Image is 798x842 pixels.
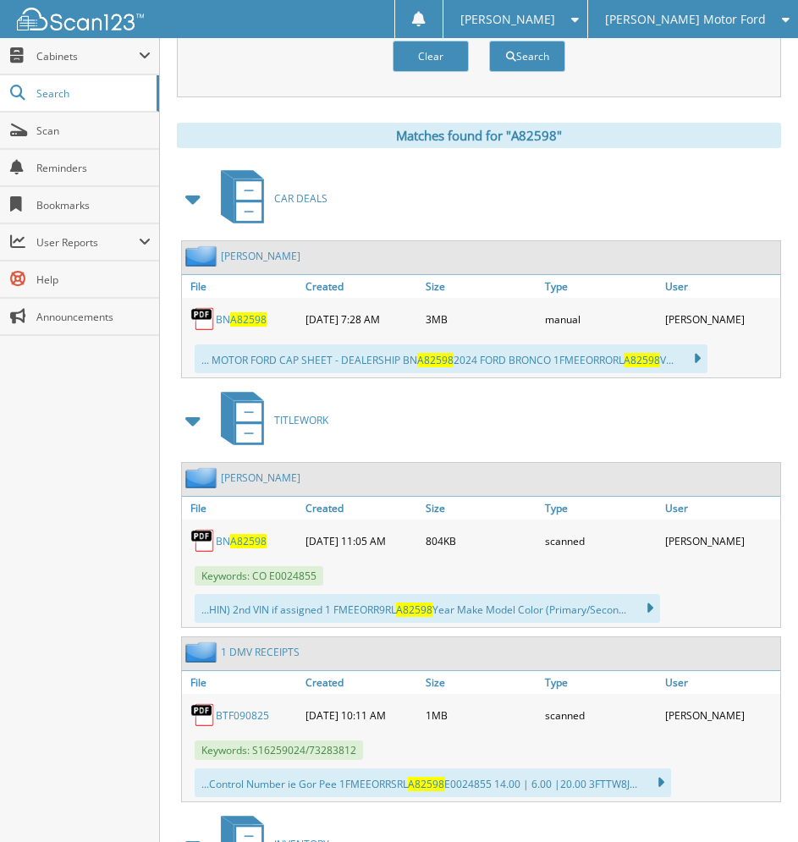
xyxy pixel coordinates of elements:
span: [PERSON_NAME] [460,14,555,25]
div: ...HIN) 2nd VIN if assigned 1 FMEEORR9RL Year Make Model Color (Primary/Secon... [195,594,660,623]
div: scanned [541,524,660,558]
span: Announcements [36,310,151,324]
a: Size [421,497,541,520]
img: PDF.png [190,528,216,553]
a: BNA82598 [216,534,267,548]
a: CAR DEALS [211,165,327,232]
span: Keywords: CO E0024855 [195,566,323,586]
div: [DATE] 10:11 AM [301,698,421,732]
div: manual [541,302,660,336]
a: Type [541,275,660,298]
span: A82598 [408,777,444,791]
a: File [182,497,301,520]
a: [PERSON_NAME] [221,249,300,263]
a: [PERSON_NAME] [221,471,300,485]
img: PDF.png [190,702,216,728]
a: Type [541,497,660,520]
span: TITLEWORK [274,413,328,427]
span: Cabinets [36,49,139,63]
img: folder2.png [185,467,221,488]
a: User [661,671,780,694]
img: scan123-logo-white.svg [17,8,144,30]
button: Search [489,41,565,72]
div: scanned [541,698,660,732]
div: [PERSON_NAME] [661,302,780,336]
button: Clear [393,41,469,72]
div: ... MOTOR FORD CAP SHEET - DEALERSHIP BN 2024 FORD BRONCO 1FMEEORRORL V... [195,344,707,373]
img: folder2.png [185,245,221,267]
a: File [182,275,301,298]
a: Created [301,275,421,298]
span: Keywords: S16259024/73283812 [195,740,363,760]
span: Search [36,86,148,101]
div: ...Control Number ie Gor Pee 1FMEEORRSRL E0024855 14.00 | 6.00 |20.00 3FTTW8J... [195,768,671,797]
a: 1 DMV RECEIPTS [221,645,300,659]
a: Created [301,671,421,694]
a: Size [421,671,541,694]
a: TITLEWORK [211,387,328,454]
a: Type [541,671,660,694]
span: Help [36,272,151,287]
div: 804KB [421,524,541,558]
div: Matches found for "A82598" [177,123,781,148]
div: [DATE] 7:28 AM [301,302,421,336]
span: A82598 [396,603,432,617]
div: 3MB [421,302,541,336]
a: BNA82598 [216,312,267,327]
span: [PERSON_NAME] Motor Ford [605,14,766,25]
span: Scan [36,124,151,138]
a: Size [421,275,541,298]
span: Reminders [36,161,151,175]
img: PDF.png [190,306,216,332]
a: Created [301,497,421,520]
div: [DATE] 11:05 AM [301,524,421,558]
span: A82598 [417,353,454,367]
div: [PERSON_NAME] [661,698,780,732]
span: A82598 [230,312,267,327]
span: Bookmarks [36,198,151,212]
span: CAR DEALS [274,191,327,206]
a: User [661,275,780,298]
a: File [182,671,301,694]
iframe: Chat Widget [713,761,798,842]
div: [PERSON_NAME] [661,524,780,558]
a: User [661,497,780,520]
span: A82598 [230,534,267,548]
a: BTF090825 [216,708,269,723]
span: A82598 [624,353,660,367]
img: folder2.png [185,641,221,663]
span: User Reports [36,235,139,250]
div: 1MB [421,698,541,732]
